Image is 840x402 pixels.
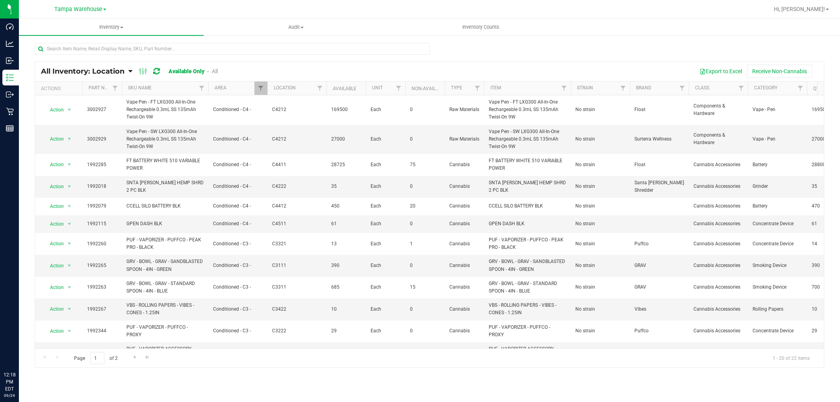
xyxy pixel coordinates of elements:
[794,82,807,95] a: Filter
[372,85,383,91] a: Unit
[371,183,401,190] span: Each
[43,181,64,192] span: Action
[87,202,117,210] span: 1992079
[371,220,401,228] span: Each
[126,280,204,295] span: GRV - BOWL - GRAV - STANDARD SPOON - 4IN - BLUE
[410,183,440,190] span: 0
[213,202,263,210] span: Conditioned - C4 -
[577,85,593,91] a: Strain
[575,106,625,113] span: No strain
[412,86,447,91] a: Non-Available
[694,327,743,335] span: Cannabis Accessories
[87,283,117,291] span: 1992263
[575,161,625,169] span: No strain
[331,106,361,113] span: 169500
[452,24,510,31] span: Inventory Counts
[126,345,204,360] span: PUF - VAPORIZER ACCESSORY - PUFFCO - HOT KNIFE - BLACK
[489,236,566,251] span: PUF - VAPORIZER - PUFFCO - PEAK PRO - BLACK
[410,327,440,335] span: 0
[766,352,816,364] span: 1 - 20 of 22 items
[471,82,484,95] a: Filter
[753,306,802,313] span: Rolling Papers
[695,85,709,91] a: Class
[213,306,263,313] span: Conditioned - C3 -
[634,179,684,194] span: Santa [PERSON_NAME] Shredder
[4,393,15,398] p: 09/24
[126,236,204,251] span: PUF - VAPORIZER - PUFFCO - PEAK PRO - BLACK
[694,283,743,291] span: Cannabis Accessories
[6,40,14,48] inline-svg: Analytics
[87,262,117,269] span: 1992265
[35,43,430,55] input: Search Item Name, Retail Display Name, SKU, Part Number...
[272,262,322,269] span: C3111
[272,283,322,291] span: C3311
[213,161,263,169] span: Conditioned - C4 -
[449,262,479,269] span: Cannabis
[126,202,204,210] span: CCELL SILO BATTERY BLK
[694,220,743,228] span: Cannabis Accessories
[410,202,440,210] span: 20
[451,85,462,91] a: Type
[43,282,64,293] span: Action
[212,68,218,74] a: All
[65,238,74,249] span: select
[753,240,802,248] span: Concentrate Device
[634,306,684,313] span: Vibes
[272,161,322,169] span: C4411
[272,135,322,143] span: C4212
[65,201,74,212] span: select
[128,85,152,91] a: SKU Name
[575,135,625,143] span: No strain
[331,327,361,335] span: 29
[109,82,122,95] a: Filter
[6,23,14,31] inline-svg: Dashboard
[694,183,743,190] span: Cannabis Accessories
[753,283,802,291] span: Smoking Device
[371,240,401,248] span: Each
[449,306,479,313] span: Cannabis
[67,352,124,364] span: Page of 2
[694,65,747,78] button: Export to Excel
[575,240,625,248] span: No strain
[142,352,153,363] a: Go to the last page
[8,339,32,363] iframe: Resource center
[65,104,74,115] span: select
[213,220,263,228] span: Conditioned - C4 -
[634,135,684,143] span: Surterra Wellness
[87,161,117,169] span: 1992285
[87,306,117,313] span: 1992267
[634,161,684,169] span: Float
[694,161,743,169] span: Cannabis Accessories
[87,240,117,248] span: 1992260
[331,283,361,291] span: 685
[489,98,566,121] span: Vape Pen - FT LXG300 All-In-One Rechargeable 0.3mL SS 135mAh Twist-On 9W
[371,283,401,291] span: Each
[126,258,204,273] span: GRV - BOWL - GRAV - SANDBLASTED SPOON - 4IN - GREEN
[213,106,263,113] span: Conditioned - C4 -
[813,86,822,91] a: Qty
[558,82,571,95] a: Filter
[333,86,356,91] a: Available
[753,183,802,190] span: Grinder
[489,302,566,317] span: VBS - ROLLING PAPERS - VIBES - CONES - 1.25IN
[87,106,117,113] span: 3002927
[65,347,74,358] span: select
[371,106,401,113] span: Each
[126,157,204,172] span: FT BATTERY WHITE 510 VARIABLE POWER
[489,258,566,273] span: GRV - BOWL - GRAV - SANDBLASTED SPOON - 4IN - GREEN
[617,82,630,95] a: Filter
[43,238,64,249] span: Action
[6,91,14,98] inline-svg: Outbound
[331,202,361,210] span: 450
[753,262,802,269] span: Smoking Device
[213,240,263,248] span: Conditioned - C3 -
[676,82,689,95] a: Filter
[489,128,566,151] span: Vape Pen - SW LXG300 All-In-One Rechargeable 0.3mL SS 135mAh Twist-On 9W
[331,220,361,228] span: 61
[6,74,14,82] inline-svg: Inventory
[65,326,74,337] span: select
[129,352,141,363] a: Go to the next page
[371,262,401,269] span: Each
[87,135,117,143] span: 3002929
[753,106,802,113] span: Vape - Pen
